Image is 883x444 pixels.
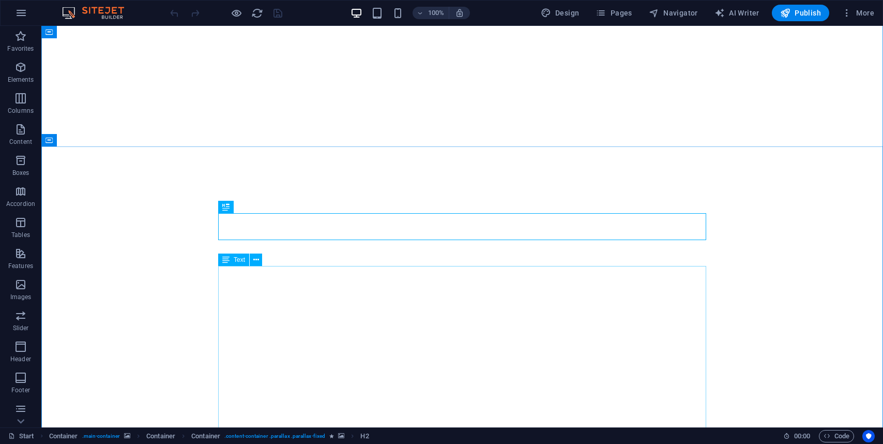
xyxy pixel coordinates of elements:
span: . main-container [82,430,120,442]
button: Design [537,5,584,21]
span: Click to select. Double-click to edit [360,430,369,442]
span: Publish [780,8,821,18]
button: Click here to leave preview mode and continue editing [230,7,242,19]
span: AI Writer [714,8,759,18]
p: Images [10,293,32,301]
i: Reload page [251,7,263,19]
i: This element contains a background [124,433,130,439]
span: Text [234,257,245,263]
p: Accordion [6,200,35,208]
p: Footer [11,386,30,394]
button: Pages [591,5,636,21]
span: Click to select. Double-click to edit [49,430,78,442]
h6: Session time [783,430,811,442]
button: More [838,5,878,21]
button: Navigator [645,5,702,21]
p: Slider [13,324,29,332]
button: 100% [413,7,449,19]
p: Tables [11,231,30,239]
span: Code [824,430,849,442]
span: Pages [596,8,632,18]
nav: breadcrumb [49,430,369,442]
button: Code [819,430,854,442]
p: Elements [8,76,34,84]
a: Click to cancel selection. Double-click to open Pages [8,430,34,442]
i: On resize automatically adjust zoom level to fit chosen device. [455,8,464,18]
p: Boxes [12,169,29,177]
span: Click to select. Double-click to edit [191,430,220,442]
span: 00 00 [794,430,810,442]
button: Usercentrics [862,430,875,442]
p: Features [8,262,33,270]
img: Editor Logo [59,7,137,19]
button: reload [251,7,263,19]
span: Click to select. Double-click to edit [146,430,175,442]
span: More [842,8,874,18]
i: Element contains an animation [329,433,334,439]
span: Design [541,8,580,18]
p: Content [9,138,32,146]
p: Columns [8,107,34,115]
span: . content-container .parallax .parallax-fixed [224,430,325,442]
p: Favorites [7,45,34,53]
i: This element contains a background [338,433,344,439]
button: AI Writer [710,5,764,21]
button: Publish [772,5,829,21]
h6: 100% [428,7,445,19]
span: Navigator [649,8,698,18]
span: : [801,432,803,440]
p: Header [10,355,31,363]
